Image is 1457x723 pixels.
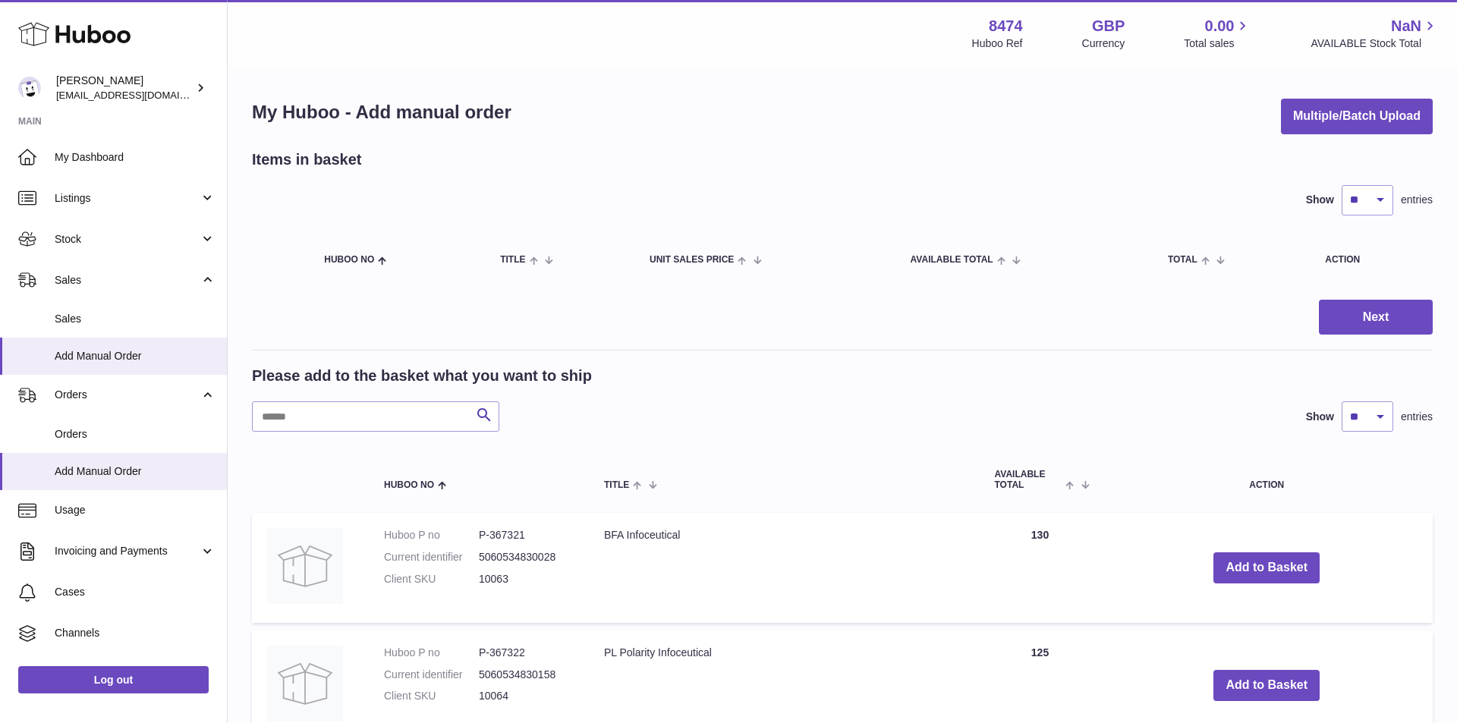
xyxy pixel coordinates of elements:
[972,36,1023,51] div: Huboo Ref
[1325,255,1418,265] div: Action
[384,572,479,586] dt: Client SKU
[1401,193,1433,207] span: entries
[1213,670,1320,701] button: Add to Basket
[55,427,216,442] span: Orders
[1281,99,1433,134] button: Multiple/Batch Upload
[1184,36,1251,51] span: Total sales
[1311,36,1439,51] span: AVAILABLE Stock Total
[1205,16,1235,36] span: 0.00
[18,77,41,99] img: orders@neshealth.com
[56,74,193,102] div: [PERSON_NAME]
[55,544,200,558] span: Invoicing and Payments
[384,480,434,490] span: Huboo no
[1168,255,1197,265] span: Total
[384,646,479,660] dt: Huboo P no
[55,585,216,599] span: Cases
[1092,16,1125,36] strong: GBP
[252,100,511,124] h1: My Huboo - Add manual order
[55,312,216,326] span: Sales
[1306,410,1334,424] label: Show
[55,150,216,165] span: My Dashboard
[479,572,574,586] dd: 10063
[55,503,216,517] span: Usage
[267,646,343,721] img: PL Polarity Infoceutical
[252,366,592,386] h2: Please add to the basket what you want to ship
[980,513,1101,623] td: 130
[56,89,223,101] span: [EMAIL_ADDRESS][DOMAIN_NAME]
[384,689,479,703] dt: Client SKU
[1401,410,1433,424] span: entries
[995,470,1062,489] span: AVAILABLE Total
[479,528,574,542] dd: P-367321
[55,464,216,479] span: Add Manual Order
[55,626,216,640] span: Channels
[324,255,374,265] span: Huboo no
[1082,36,1125,51] div: Currency
[604,480,629,490] span: Title
[55,232,200,247] span: Stock
[1306,193,1334,207] label: Show
[55,388,200,402] span: Orders
[55,273,200,288] span: Sales
[500,255,525,265] span: Title
[1319,300,1433,335] button: Next
[267,528,343,604] img: BFA Infoceutical
[1184,16,1251,51] a: 0.00 Total sales
[989,16,1023,36] strong: 8474
[384,528,479,542] dt: Huboo P no
[384,550,479,564] dt: Current identifier
[18,666,209,693] a: Log out
[384,668,479,682] dt: Current identifier
[911,255,993,265] span: AVAILABLE Total
[1311,16,1439,51] a: NaN AVAILABLE Stock Total
[650,255,734,265] span: Unit Sales Price
[55,349,216,363] span: Add Manual Order
[1101,454,1433,505] th: Action
[479,550,574,564] dd: 5060534830028
[55,191,200,206] span: Listings
[589,513,980,623] td: BFA Infoceutical
[479,668,574,682] dd: 5060534830158
[252,149,362,170] h2: Items in basket
[1391,16,1421,36] span: NaN
[479,646,574,660] dd: P-367322
[479,689,574,703] dd: 10064
[1213,552,1320,583] button: Add to Basket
